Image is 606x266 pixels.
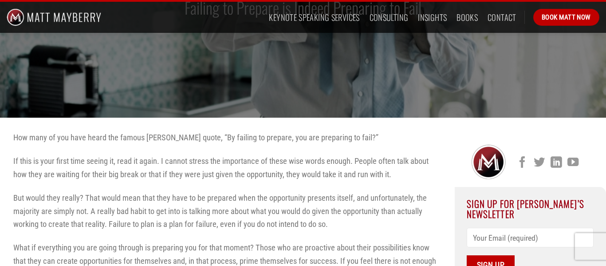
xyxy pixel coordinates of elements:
a: Keynote Speaking Services [269,9,359,25]
p: How many of you have heard the famous [PERSON_NAME] quote, “By failing to prepare, you are prepar... [13,131,441,144]
p: But would they really? That would mean that they have to be prepared when the opportunity present... [13,191,441,230]
span: Sign Up For [PERSON_NAME]’s Newsletter [467,197,584,220]
a: Contact [488,9,516,25]
a: Follow on Twitter [534,157,545,169]
a: Follow on LinkedIn [551,157,562,169]
a: Insights [418,9,447,25]
span: Book Matt Now [542,12,591,23]
a: Follow on Facebook [517,157,528,169]
img: Matt Mayberry [7,2,101,33]
a: Book Matt Now [533,9,599,26]
a: Follow on YouTube [567,157,578,169]
input: Your Email (required) [467,228,594,248]
a: Consulting [370,9,409,25]
p: If this is your first time seeing it, read it again. I cannot stress the importance of these wise... [13,155,441,181]
a: Books [456,9,478,25]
